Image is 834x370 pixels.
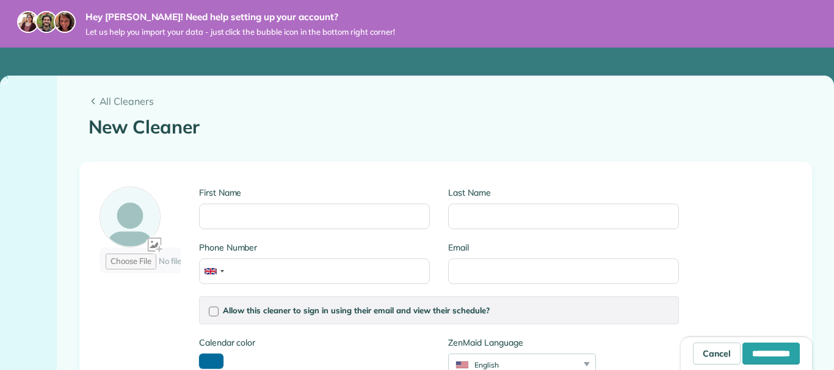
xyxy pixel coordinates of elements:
[223,305,490,315] span: Allow this cleaner to sign in using their email and view their schedule?
[448,241,679,254] label: Email
[200,259,228,283] div: United Kingdom: +44
[35,11,57,33] img: jorge-587dff0eeaa6aab1f244e6dc62b8924c3b6ad411094392a53c71c6c4a576187d.jpg
[199,241,430,254] label: Phone Number
[54,11,76,33] img: michelle-19f622bdf1676172e81f8f8fba1fb50e276960ebfe0243fe18214015130c80e4.jpg
[448,187,679,199] label: Last Name
[17,11,39,33] img: maria-72a9807cf96188c08ef61303f053569d2e2a8a1cde33d635c8a3ac13582a053d.jpg
[100,94,803,109] span: All Cleaners
[85,27,395,37] span: Let us help you import your data - just click the bubble icon in the bottom right corner!
[448,336,596,349] label: ZenMaid Language
[693,343,741,365] a: Cancel
[199,354,223,369] button: toggle color picker dialog
[85,11,395,23] strong: Hey [PERSON_NAME]! Need help setting up your account?
[199,336,255,349] label: Calendar color
[449,360,580,370] div: English
[89,94,803,109] a: All Cleaners
[199,187,430,199] label: First Name
[89,117,803,137] h1: New Cleaner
